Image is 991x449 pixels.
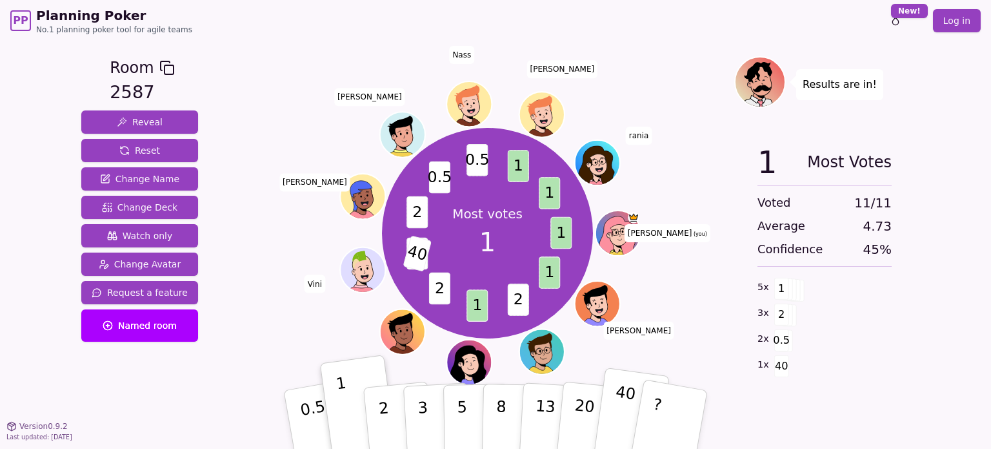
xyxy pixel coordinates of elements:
span: 1 x [757,358,769,372]
span: Confidence [757,240,823,258]
span: Gwen is the host [628,212,639,224]
span: 1 [466,290,488,322]
span: Watch only [107,229,173,242]
span: 2 [428,273,450,305]
span: No.1 planning poker tool for agile teams [36,25,192,35]
span: Change Deck [102,201,177,214]
span: 1 [539,178,560,210]
span: 0.5 [466,144,488,176]
span: 1 [539,257,560,289]
button: Reveal [81,110,198,134]
span: Named room [103,319,177,332]
span: 4.73 [863,217,892,235]
span: Click to change your name [305,275,325,293]
span: 1 [479,223,495,262]
p: Most votes [452,205,523,223]
button: New! [884,9,907,32]
span: Version 0.9.2 [19,421,68,432]
span: 5 x [757,280,769,295]
p: 1 [335,374,354,444]
button: Change Deck [81,196,198,219]
span: 40 [774,355,789,377]
button: Named room [81,309,198,342]
span: 2 [406,196,428,229]
button: Reset [81,139,198,162]
button: Request a feature [81,281,198,304]
span: Last updated: [DATE] [6,433,72,441]
span: Planning Poker [36,6,192,25]
span: (you) [692,231,707,237]
span: 1 [507,151,528,183]
span: 2 [507,284,528,317]
span: 1 [757,147,777,178]
span: 3 x [757,306,769,320]
span: Room [110,56,154,79]
div: New! [891,4,928,18]
span: 40 [403,236,432,272]
a: Log in [933,9,981,32]
span: 1 [550,217,572,249]
span: Average [757,217,805,235]
button: Click to change your avatar [596,212,639,255]
span: Reset [119,144,160,157]
span: Most Votes [807,147,892,178]
span: 0.5 [774,329,789,351]
span: Click to change your name [626,127,652,145]
span: 2 x [757,332,769,346]
span: 2 [774,304,789,326]
span: Click to change your name [334,88,405,106]
span: Click to change your name [603,322,674,340]
a: PPPlanning PokerNo.1 planning poker tool for agile teams [10,6,192,35]
button: Watch only [81,224,198,247]
span: Change Avatar [99,258,181,271]
div: 2587 [110,79,174,106]
span: Click to change your name [625,224,710,242]
span: Click to change your name [526,60,597,78]
span: Click to change your name [279,173,350,191]
span: Voted [757,194,791,212]
span: Click to change your name [449,46,474,64]
span: PP [13,13,28,28]
p: Results are in! [803,76,877,94]
span: Change Name [100,172,179,185]
span: Reveal [117,116,163,129]
span: 45 % [863,240,892,258]
span: Request a feature [92,286,188,299]
span: 11 / 11 [854,194,892,212]
button: Change Avatar [81,253,198,276]
button: Change Name [81,167,198,191]
span: 1 [774,278,789,300]
span: 0.5 [428,162,450,194]
button: Version0.9.2 [6,421,68,432]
